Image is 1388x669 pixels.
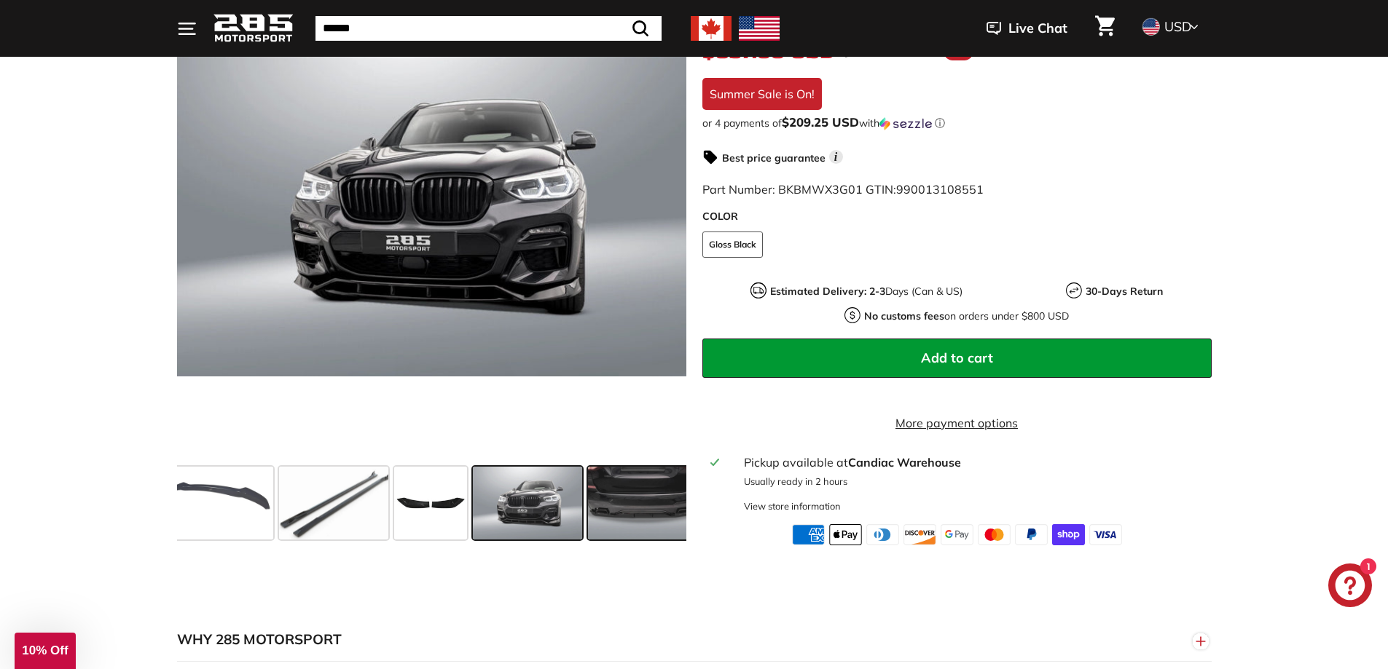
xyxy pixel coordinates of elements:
[770,285,885,298] strong: Estimated Delivery: 2-3
[879,117,932,130] img: Sezzle
[864,309,1069,324] p: on orders under $800 USD
[782,114,859,130] span: $209.25 USD
[702,116,1212,130] div: or 4 payments of$209.25 USDwithSezzle Click to learn more about Sezzle
[177,618,1212,662] button: WHY 285 MOTORSPORT
[1008,19,1067,38] span: Live Chat
[15,633,76,669] div: 10% Off
[702,182,984,197] span: Part Number: BKBMWX3G01 GTIN:
[864,309,944,322] strong: No customs fees
[702,209,1212,224] label: COLOR
[1324,563,1376,611] inbox-online-store-chat: Shopify online store chat
[702,339,1212,378] button: Add to cart
[829,525,862,545] img: apple_pay
[968,10,1086,47] button: Live Chat
[744,454,1202,471] div: Pickup available at
[213,12,294,46] img: Logo_285_Motorsport_areodynamics_components
[702,116,1212,130] div: or 4 payments of with
[315,16,662,41] input: Search
[744,475,1202,488] p: Usually ready in 2 hours
[848,455,961,470] strong: Candiac Warehouse
[921,349,993,366] span: Add to cart
[1086,285,1163,298] strong: 30-Days Return
[770,284,962,299] p: Days (Can & US)
[744,499,841,513] div: View store information
[866,525,899,545] img: diners_club
[1052,525,1085,545] img: shopify_pay
[702,414,1212,432] a: More payment options
[702,78,822,110] div: Summer Sale is On!
[978,525,1011,545] img: master
[896,182,984,197] span: 990013108551
[722,151,826,165] strong: Best price guarantee
[903,525,936,545] img: discover
[1015,525,1048,545] img: paypal
[829,151,843,165] span: i
[941,525,973,545] img: google_pay
[792,525,825,545] img: american_express
[1164,18,1191,35] span: USD
[1089,525,1122,545] img: visa
[1086,4,1124,53] a: Cart
[22,644,68,657] span: 10% Off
